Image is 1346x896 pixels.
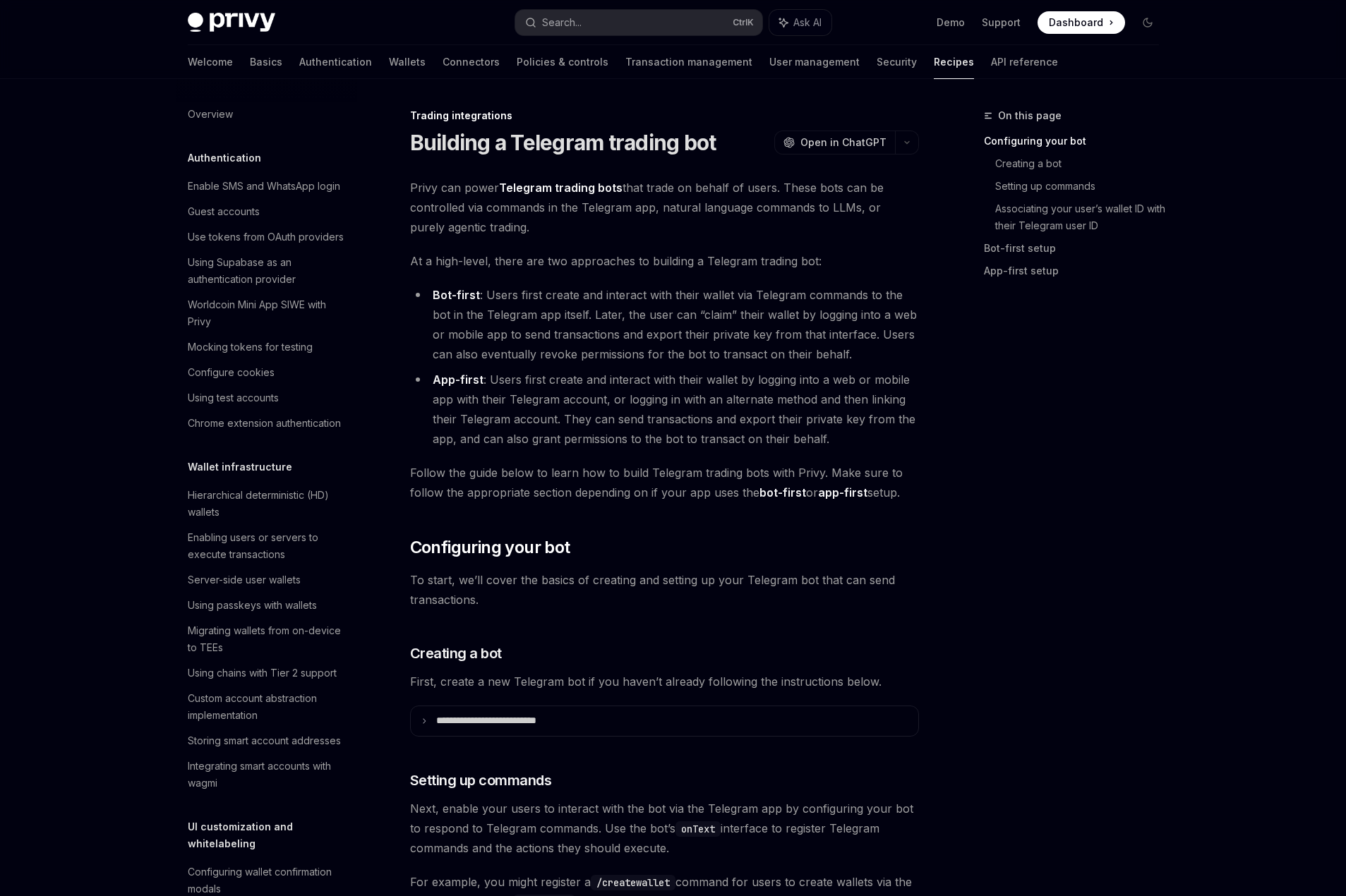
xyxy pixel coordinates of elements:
a: Connectors [443,45,500,79]
img: dark logo [188,13,275,32]
div: Custom account abstraction implementation [188,690,349,724]
h5: UI customization and whitelabeling [188,818,357,852]
a: Custom account abstraction implementation [176,686,357,728]
div: Using chains with Tier 2 support [188,665,337,682]
a: API reference [991,45,1058,79]
span: First, create a new Telegram bot if you haven’t already following the instructions below. [410,672,919,691]
a: Overview [176,102,357,127]
a: Welcome [188,45,233,79]
div: Use tokens from OAuth providers [188,229,344,246]
a: Migrating wallets from on-device to TEEs [176,618,357,660]
a: Setting up commands [995,175,1170,198]
div: Server-side user wallets [188,571,301,588]
div: Configure cookies [188,364,275,381]
span: Privy can power that trade on behalf of users. These bots can be controlled via commands in the T... [410,178,919,237]
a: Server-side user wallets [176,567,357,593]
a: Chrome extension authentication [176,411,357,436]
span: Follow the guide below to learn how to build Telegram trading bots with Privy. Make sure to follo... [410,463,919,502]
div: Guest accounts [188,203,260,220]
a: Transaction management [625,45,752,79]
a: Storing smart account addresses [176,728,357,753]
div: Using passkeys with wallets [188,597,317,614]
a: Guest accounts [176,199,357,224]
a: Recipes [934,45,974,79]
a: Wallets [389,45,426,79]
span: Dashboard [1049,16,1103,30]
strong: app-first [818,485,867,500]
div: Worldcoin Mini App SIWE with Privy [188,296,349,330]
a: Authentication [299,45,372,79]
div: Hierarchical deterministic (HD) wallets [188,487,349,521]
div: Mocking tokens for testing [188,339,313,356]
a: Using passkeys with wallets [176,593,357,618]
a: Enabling users or servers to execute transactions [176,525,357,567]
span: To start, we’ll cover the basics of creating and setting up your Telegram bot that can send trans... [410,570,919,610]
strong: Telegram trading bots [499,181,623,195]
div: Search... [542,14,582,31]
a: Hierarchical deterministic (HD) wallets [176,483,357,525]
a: Worldcoin Mini App SIWE with Privy [176,292,357,334]
strong: bot-first [759,485,806,500]
a: Enable SMS and WhatsApp login [176,174,357,199]
code: onText [675,821,721,837]
span: Ask AI [793,16,822,30]
div: Storing smart account addresses [188,732,341,749]
li: : Users first create and interact with their wallet via Telegram commands to the bot in the Teleg... [410,285,919,364]
a: App-first [433,373,483,387]
span: Creating a bot [410,643,502,663]
div: Using test accounts [188,389,279,406]
span: At a high-level, there are two approaches to building a Telegram trading bot: [410,251,919,271]
span: On this page [998,107,1062,124]
strong: Bot-first [433,288,480,302]
a: Configure cookies [176,360,357,385]
a: Bot-first [433,288,480,303]
a: Support [982,16,1021,30]
a: Bot-first setup [984,237,1170,260]
code: /createwallet [591,875,675,890]
a: Associating your user’s wallet ID with their Telegram user ID [995,198,1170,237]
div: Using Supabase as an authentication provider [188,254,349,288]
div: Overview [188,106,233,123]
button: Ask AI [769,10,831,35]
a: Integrating smart accounts with wagmi [176,753,357,796]
a: Policies & controls [517,45,608,79]
div: Chrome extension authentication [188,415,341,432]
div: Trading integrations [410,109,919,123]
button: Open in ChatGPT [774,131,895,155]
a: Configuring your bot [984,130,1170,152]
button: Toggle dark mode [1136,11,1159,34]
span: Ctrl K [733,17,754,28]
li: : Users first create and interact with their wallet by logging into a web or mobile app with thei... [410,370,919,449]
div: Enable SMS and WhatsApp login [188,178,340,195]
div: Integrating smart accounts with wagmi [188,758,349,792]
a: Using test accounts [176,385,357,411]
span: Setting up commands [410,770,552,790]
span: Open in ChatGPT [800,135,887,150]
a: App-first setup [984,260,1170,282]
a: Security [877,45,917,79]
a: Dashboard [1038,11,1125,34]
button: Search...CtrlK [515,10,762,35]
a: Mocking tokens for testing [176,334,357,360]
a: Demo [937,16,965,30]
div: Enabling users or servers to execute transactions [188,529,349,563]
a: User management [769,45,860,79]
a: Basics [250,45,282,79]
div: Migrating wallets from on-device to TEEs [188,622,349,656]
span: Next, enable your users to interact with the bot via the Telegram app by configuring your bot to ... [410,799,919,858]
a: Use tokens from OAuth providers [176,224,357,250]
h5: Authentication [188,150,261,167]
h5: Wallet infrastructure [188,459,292,476]
a: Using chains with Tier 2 support [176,660,357,686]
h1: Building a Telegram trading bot [410,130,716,155]
a: Creating a bot [995,152,1170,175]
span: Configuring your bot [410,536,570,559]
a: Using Supabase as an authentication provider [176,250,357,292]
